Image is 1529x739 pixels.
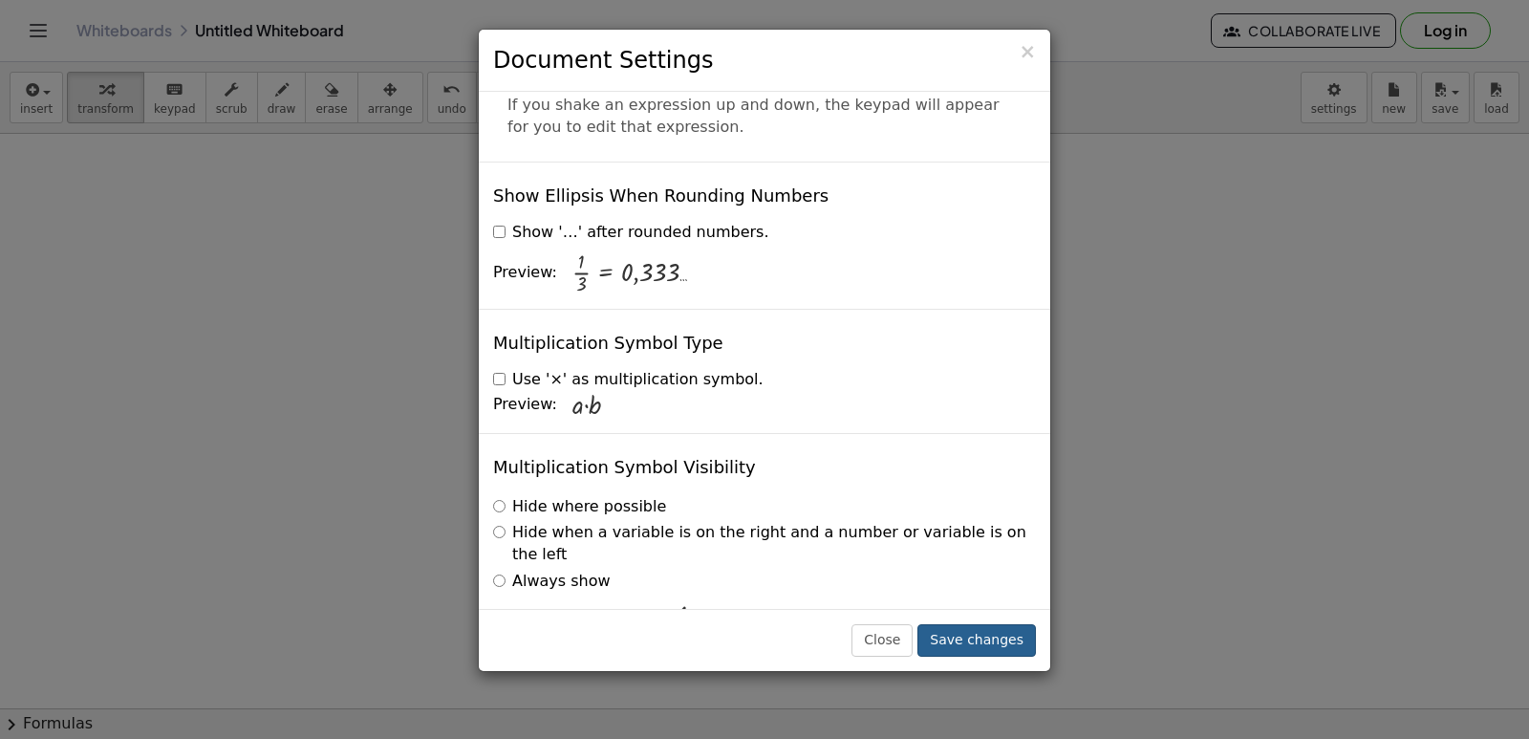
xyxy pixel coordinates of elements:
[851,624,913,657] button: Close
[493,571,611,593] label: Always show
[493,262,557,284] span: Preview:
[493,526,506,538] input: Hide when a variable is on the right and a number or variable is on the left
[507,95,1022,139] p: If you shake an expression up and down, the keypad will appear for you to edit that expression.
[493,458,756,477] h4: Multiplication Symbol Visibility
[493,44,1036,76] h3: Document Settings
[493,575,506,587] input: Always show
[1019,40,1036,63] span: ×
[493,500,506,512] input: Hide where possible
[493,496,666,518] label: Hide where possible
[493,394,557,416] span: Preview:
[493,226,506,238] input: Show '…' after rounded numbers.
[917,624,1036,657] button: Save changes
[493,334,723,353] h4: Multiplication Symbol Type
[1019,42,1036,62] button: Close
[493,369,764,391] label: Use '×' as multiplication symbol.
[493,522,1036,566] label: Hide when a variable is on the right and a number or variable is on the left
[493,373,506,385] input: Use '×' as multiplication symbol.
[493,186,829,206] h4: Show Ellipsis When Rounding Numbers
[493,222,768,244] label: Show '…' after rounded numbers.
